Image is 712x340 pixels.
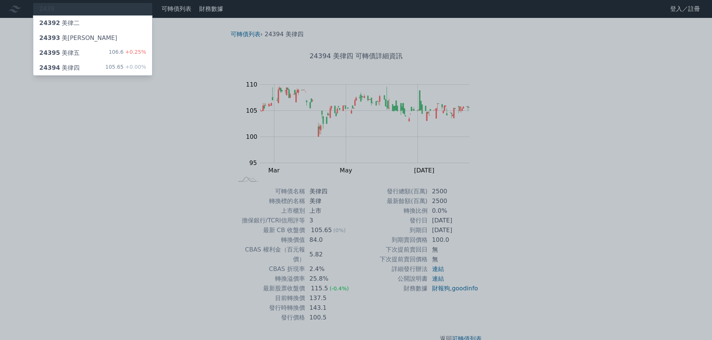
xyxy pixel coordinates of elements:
[39,34,60,41] span: 24393
[124,49,146,55] span: +0.25%
[33,31,152,46] a: 24393美[PERSON_NAME]
[109,49,146,57] div: 106.6
[124,64,146,70] span: +0.00%
[675,304,712,340] iframe: Chat Widget
[39,63,80,72] div: 美律四
[33,46,152,60] a: 24395美律五 106.6+0.25%
[33,16,152,31] a: 24392美律二
[39,19,60,26] span: 24392
[39,49,60,56] span: 24395
[39,49,80,57] div: 美律五
[33,60,152,75] a: 24394美律四 105.65+0.00%
[105,63,146,72] div: 105.65
[675,304,712,340] div: 聊天小工具
[39,64,60,71] span: 24394
[39,19,80,28] div: 美律二
[39,34,117,43] div: 美[PERSON_NAME]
